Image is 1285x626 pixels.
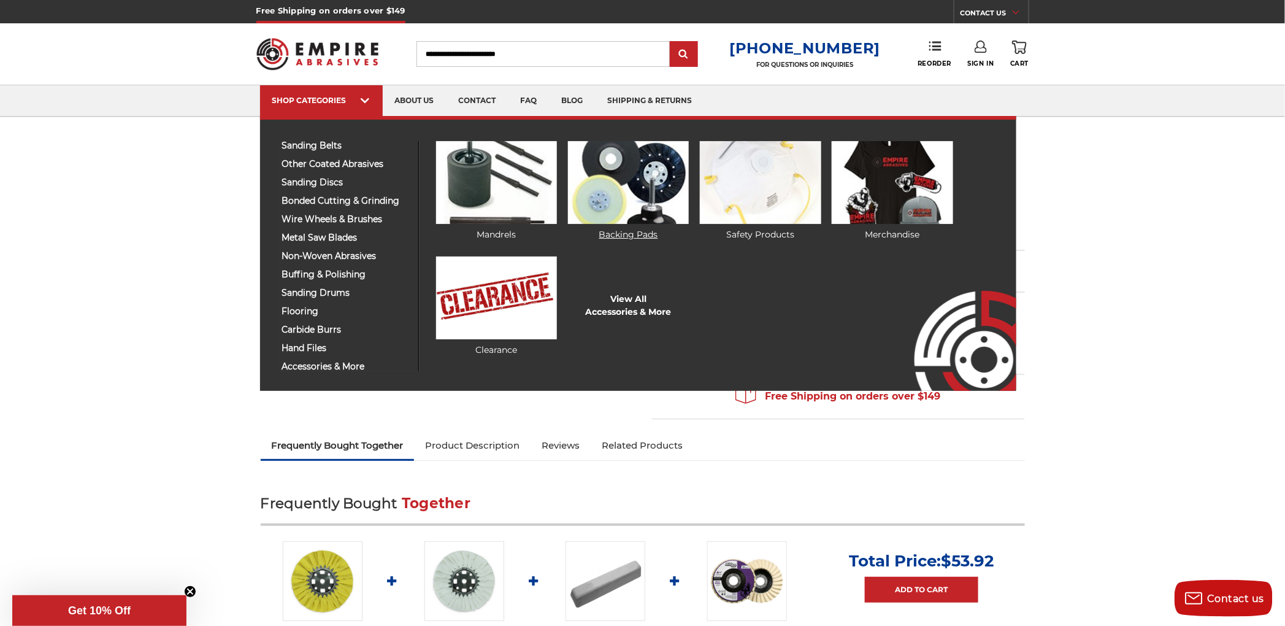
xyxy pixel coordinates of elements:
a: Safety Products [700,141,821,241]
span: buffing & polishing [282,270,409,279]
a: CONTACT US [961,6,1029,23]
span: metal saw blades [282,233,409,242]
a: Backing Pads [568,141,689,241]
button: Close teaser [184,585,196,598]
a: [PHONE_NUMBER] [729,39,880,57]
a: Cart [1010,41,1029,68]
img: 8 x 3 x 5/8 airway buff yellow mill treatment [283,541,362,621]
span: carbide burrs [282,325,409,334]
a: Merchandise [832,141,953,241]
a: contact [447,85,508,117]
img: Empire Abrasives Logo Image [892,255,1016,391]
button: Contact us [1175,580,1273,617]
span: sanding discs [282,178,409,187]
span: bonded cutting & grinding [282,196,409,206]
a: about us [383,85,447,117]
a: Clearance [436,257,557,357]
div: Get 10% OffClose teaser [12,595,186,626]
a: blog [550,85,596,117]
img: Empire Abrasives [256,30,379,78]
span: hand files [282,344,409,353]
a: Related Products [591,432,694,459]
span: accessories & more [282,362,409,371]
img: Clearance [436,257,557,339]
span: Frequently Bought [261,495,397,512]
span: wire wheels & brushes [282,215,409,224]
span: other coated abrasives [282,160,409,169]
span: Sign In [968,60,994,68]
a: faq [508,85,550,117]
p: FOR QUESTIONS OR INQUIRIES [729,61,880,69]
img: Merchandise [832,141,953,224]
a: Reviews [531,432,591,459]
span: non-woven abrasives [282,252,409,261]
span: sanding belts [282,141,409,150]
span: Reorder [918,60,951,68]
p: Total Price: [849,551,994,571]
span: Together [402,495,470,512]
a: Frequently Bought Together [261,432,415,459]
a: Reorder [918,41,951,67]
span: Cart [1010,60,1029,68]
input: Submit [672,42,696,67]
a: Mandrels [436,141,557,241]
span: $53.92 [941,551,994,571]
a: Add to Cart [865,577,978,603]
a: shipping & returns [596,85,705,117]
span: Free Shipping on orders over $149 [735,384,940,409]
a: View AllAccessories & More [586,293,672,319]
img: Mandrels [436,141,557,224]
span: Contact us [1208,593,1265,605]
span: sanding drums [282,288,409,298]
div: SHOP CATEGORIES [272,96,370,105]
img: Safety Products [700,141,821,224]
span: Get 10% Off [68,605,131,617]
a: Product Description [414,432,531,459]
img: Backing Pads [568,141,689,224]
span: flooring [282,307,409,316]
